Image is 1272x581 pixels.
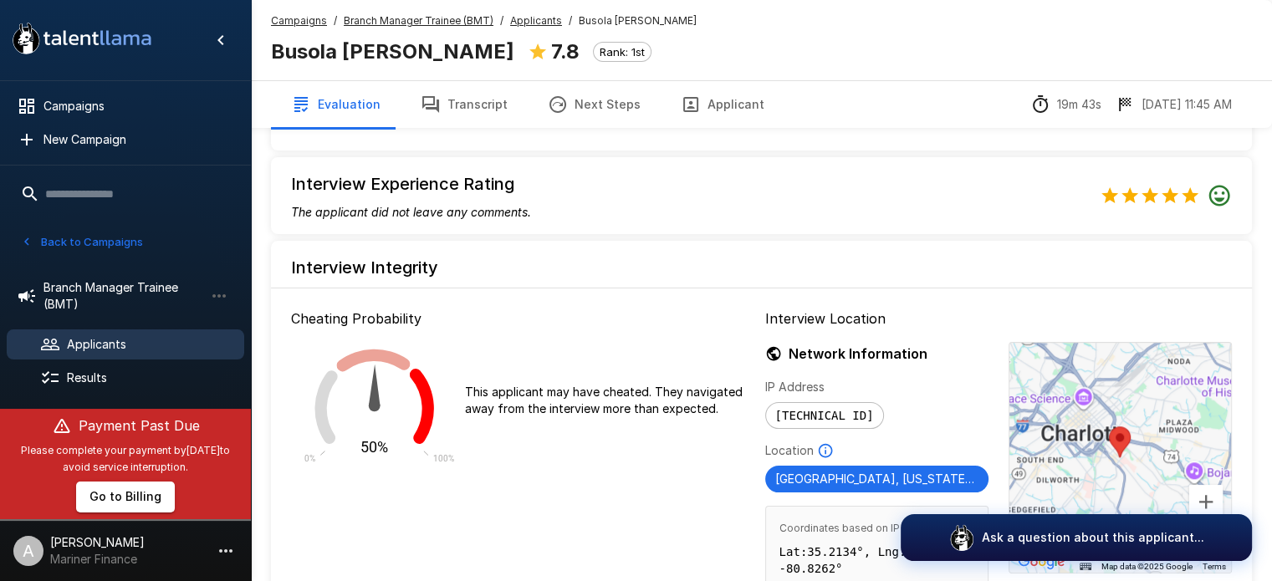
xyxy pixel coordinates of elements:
[528,81,661,128] button: Next Steps
[661,81,784,128] button: Applicant
[948,524,975,551] img: logo_glasses@2x.png
[291,308,759,329] p: Cheating Probability
[1115,94,1232,115] div: The date and time when the interview was completed
[765,471,988,486] span: [GEOGRAPHIC_DATA], [US_STATE] [GEOGRAPHIC_DATA]
[594,45,651,59] span: Rank: 1st
[766,409,883,422] span: [TECHNICAL_ID]
[1014,551,1069,573] a: Open this area in Google Maps (opens a new window)
[765,342,988,365] h6: Network Information
[434,454,455,463] text: 100%
[551,39,580,64] b: 7.8
[344,14,493,27] u: Branch Manager Trainee (BMT)
[1057,96,1101,113] p: 19m 43s
[291,171,531,197] h6: Interview Experience Rating
[765,379,988,395] p: IP Address
[271,14,327,27] u: Campaigns
[510,14,562,27] u: Applicants
[1203,562,1226,571] a: Terms (opens in new tab)
[271,81,401,128] button: Evaluation
[1189,485,1223,518] button: Zoom in
[1080,561,1091,573] button: Keyboard shortcuts
[779,520,974,537] span: Coordinates based on IP geolocation
[500,13,503,29] span: /
[291,205,531,219] i: The applicant did not leave any comments.
[334,13,337,29] span: /
[465,384,759,417] p: This applicant may have cheated. They navigated away from the interview more than expected.
[901,514,1252,561] button: Ask a question about this applicant...
[779,543,974,577] p: Lat: 35.2134 °, Lng: -80.8262 °
[271,254,1252,281] h6: Interview Integrity
[817,442,834,459] svg: Based on IP Address and not guaranteed to be accurate
[361,438,389,456] text: 50%
[271,39,514,64] b: Busola [PERSON_NAME]
[1014,551,1069,573] img: Google
[982,529,1204,546] p: Ask a question about this applicant...
[765,308,1233,329] p: Interview Location
[1030,94,1101,115] div: The time between starting and completing the interview
[304,454,315,463] text: 0%
[765,442,814,459] p: Location
[579,13,697,29] span: Busola [PERSON_NAME]
[1101,562,1193,571] span: Map data ©2025 Google
[401,81,528,128] button: Transcript
[569,13,572,29] span: /
[1142,96,1232,113] p: [DATE] 11:45 AM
